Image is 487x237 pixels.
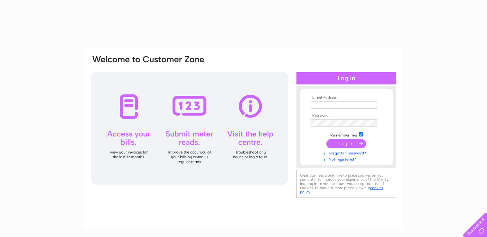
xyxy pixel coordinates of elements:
th: Password: [309,113,384,118]
a: Forgotten password? [311,150,384,156]
input: Submit [326,139,366,148]
a: cookies policy [300,186,383,194]
div: Clear Business would like to place cookies on your computer to improve your experience of the sit... [296,170,396,198]
th: Email Address: [309,95,384,100]
td: Remember me? [309,131,384,138]
a: Not registered? [311,156,384,162]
